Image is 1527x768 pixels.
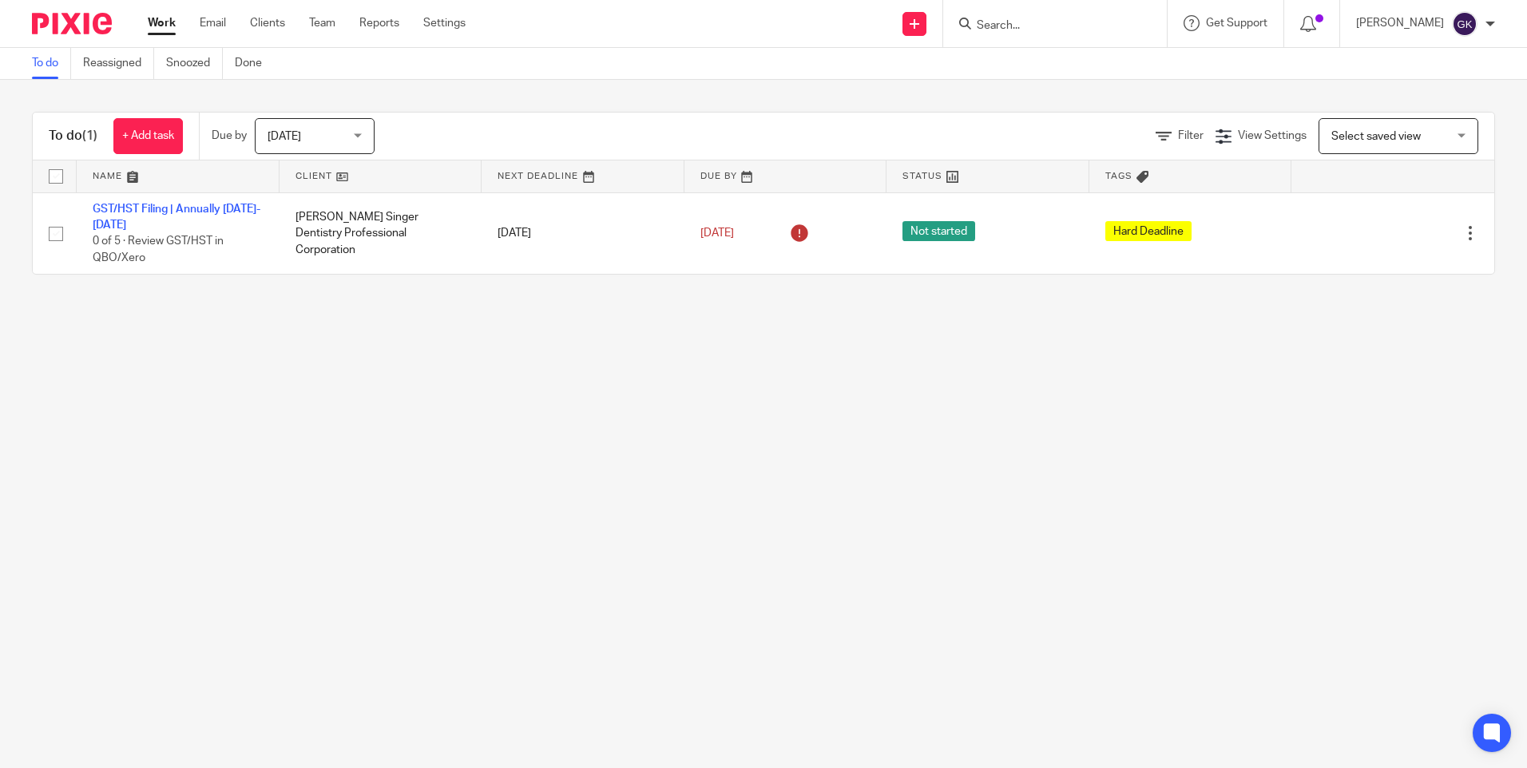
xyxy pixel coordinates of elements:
p: [PERSON_NAME] [1356,15,1444,31]
span: Get Support [1206,18,1267,29]
img: Pixie [32,13,112,34]
span: Filter [1178,130,1204,141]
a: To do [32,48,71,79]
span: (1) [82,129,97,142]
a: Settings [423,15,466,31]
a: Reassigned [83,48,154,79]
a: Clients [250,15,285,31]
span: [DATE] [700,228,734,239]
td: [DATE] [482,192,684,274]
input: Search [975,19,1119,34]
a: Snoozed [166,48,223,79]
span: Not started [902,221,975,241]
a: + Add task [113,118,183,154]
span: 0 of 5 · Review GST/HST in QBO/Xero [93,236,224,263]
span: Tags [1105,172,1132,180]
h1: To do [49,128,97,144]
img: svg%3E [1452,11,1477,37]
a: Work [148,15,176,31]
p: Due by [212,128,247,144]
span: Hard Deadline [1105,221,1192,241]
span: [DATE] [268,131,301,142]
a: GST/HST Filing | Annually [DATE]- [DATE] [93,204,260,231]
td: [PERSON_NAME] Singer Dentistry Professional Corporation [280,192,482,274]
a: Email [200,15,226,31]
a: Done [235,48,274,79]
span: Select saved view [1331,131,1421,142]
a: Team [309,15,335,31]
span: View Settings [1238,130,1307,141]
a: Reports [359,15,399,31]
